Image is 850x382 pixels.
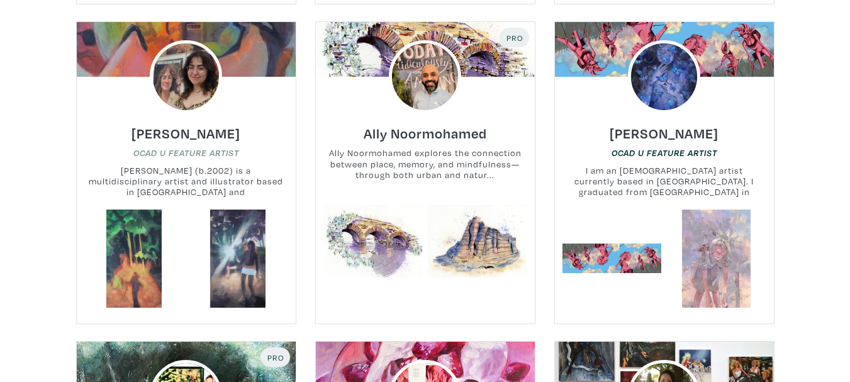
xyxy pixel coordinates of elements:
img: phpThumb.php [628,40,701,113]
small: I am an [DEMOGRAPHIC_DATA] artist currently based in [GEOGRAPHIC_DATA]. I graduated from [GEOGRAP... [555,165,774,198]
a: OCAD U Feature Artist [133,147,239,159]
a: Ally Noormohamed [364,122,487,137]
em: OCAD U Feature Artist [612,148,717,158]
img: phpThumb.php [150,40,223,113]
em: OCAD U Feature Artist [133,148,239,158]
a: OCAD U Feature Artist [612,147,717,159]
h6: [PERSON_NAME] [610,125,719,142]
h6: [PERSON_NAME] [131,125,240,142]
img: phpThumb.php [389,40,462,113]
h6: Ally Noormohamed [364,125,487,142]
small: [PERSON_NAME] (b.2002) is a multidisciplinary artist and illustrator based in [GEOGRAPHIC_DATA] a... [77,165,296,198]
span: Pro [505,33,523,43]
a: [PERSON_NAME] [131,122,240,137]
small: Ally Noormohamed explores the connection between place, memory, and mindfulness—through both urba... [316,147,535,181]
span: Pro [266,352,284,362]
a: [PERSON_NAME] [610,122,719,137]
